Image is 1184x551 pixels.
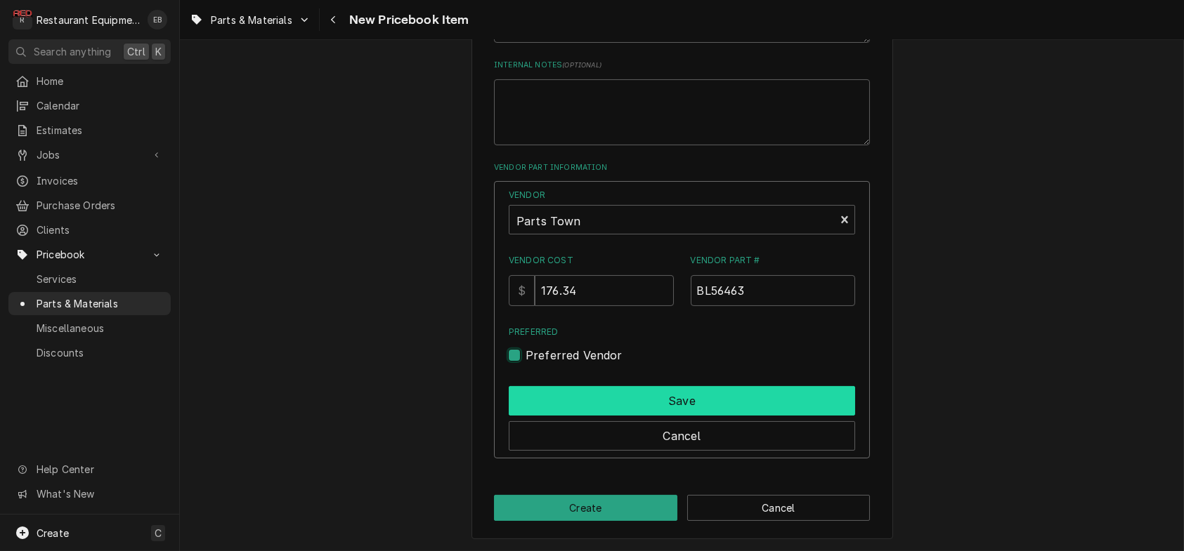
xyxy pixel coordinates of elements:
span: Calendar [37,98,164,113]
a: Purchase Orders [8,194,171,217]
div: Internal Notes [494,60,870,145]
span: Parts & Materials [211,13,292,27]
div: Restaurant Equipment Diagnostics's Avatar [13,10,32,29]
span: Miscellaneous [37,321,164,336]
label: Vendor [509,189,855,201]
div: Button Group [494,495,870,521]
a: Miscellaneous [8,317,171,340]
span: Clients [37,223,164,237]
span: Jobs [37,147,143,162]
span: Estimates [37,123,164,138]
a: Go to What's New [8,482,171,505]
div: Button Group Row [509,380,855,416]
div: Vendor Part # [691,254,856,306]
span: Help Center [37,462,162,477]
button: Navigate back [323,8,345,31]
a: Services [8,267,171,291]
a: Go to Parts & Materials [184,8,316,32]
span: New Pricebook Item [345,11,469,29]
span: ( optional ) [562,61,601,69]
span: Pricebook [37,247,143,262]
div: Vendor Part Cost Edit Form [509,189,855,364]
span: Ctrl [127,44,145,59]
a: Go to Pricebook [8,243,171,266]
a: Estimates [8,119,171,142]
div: EB [148,10,167,29]
span: Parts & Materials [37,296,164,311]
div: Vendor [509,189,855,234]
a: Go to Jobs [8,143,171,166]
label: Preferred Vendor [526,347,623,364]
span: C [155,526,162,540]
button: Cancel [509,421,855,451]
a: Calendar [8,94,171,117]
span: Discounts [37,345,164,360]
button: Cancel [687,495,871,521]
a: Clients [8,218,171,241]
button: Search anythingCtrlK [8,39,171,64]
a: Discounts [8,341,171,364]
label: Vendor Part # [691,254,856,267]
label: Vendor Cost [509,254,674,267]
label: Preferred [509,326,855,338]
span: Search anything [34,44,111,59]
a: Go to Help Center [8,458,171,481]
label: Vendor Part Information [494,162,870,173]
span: Create [37,527,69,539]
div: Vendor Cost [509,254,674,306]
label: Internal Notes [494,60,870,71]
span: Services [37,272,164,286]
a: Parts & Materials [8,292,171,315]
div: Emily Bird's Avatar [148,10,167,29]
button: Save [509,386,855,416]
a: Home [8,69,171,93]
div: Button Group [509,380,855,451]
div: Button Group Row [509,416,855,451]
span: Home [37,74,164,88]
div: Restaurant Equipment Diagnostics [37,13,140,27]
span: Purchase Orders [37,198,164,213]
div: Button Group Row [494,495,870,521]
span: K [155,44,162,59]
span: Invoices [37,173,164,188]
a: Invoices [8,169,171,192]
div: $ [509,275,535,306]
div: Preferred [509,326,855,364]
div: R [13,10,32,29]
span: What's New [37,486,162,501]
div: Vendor Part Information [494,162,870,465]
button: Create [494,495,677,521]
